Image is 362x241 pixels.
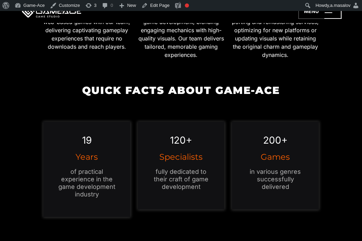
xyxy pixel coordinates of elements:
[330,3,350,8] span: a.masalov
[298,4,341,19] a: menu
[170,134,192,146] em: 120+
[246,168,305,191] p: in various genres successfully delivered
[42,10,132,51] p: Develop accessible, responsive web-based games with our team, delivering captivating gameplay exp...
[82,134,92,146] em: 19
[263,134,287,146] em: 200+
[39,85,322,96] h2: Quick Facts about Game-Ace
[136,10,226,59] p: Game-Ace provides custom slot game development, blending engaging mechanics with high-quality vis...
[230,10,320,59] p: Expand your game’s reach with porting and remastering services, optimizing for new platforms or u...
[246,153,305,161] h3: Games
[57,168,116,198] p: of practical experience in the game development industry
[185,3,189,8] div: Focus keyphrase not set
[151,168,211,191] p: fully dedicated to their craft of game development
[57,153,116,161] h3: Years
[151,153,211,161] h3: Specialists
